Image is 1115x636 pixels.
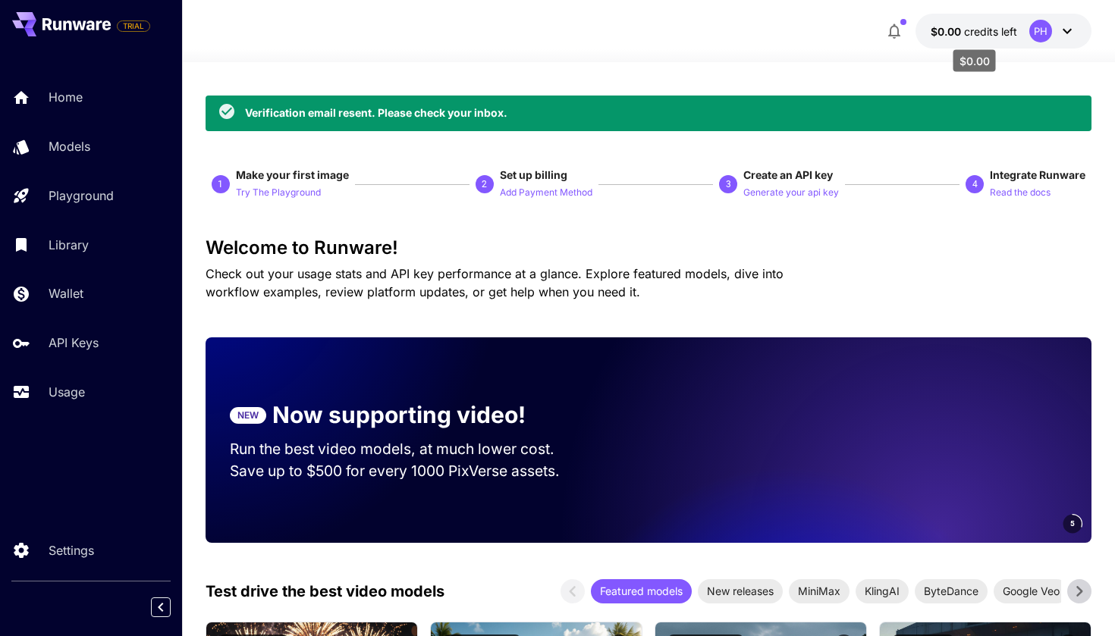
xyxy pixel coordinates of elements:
[230,460,583,482] p: Save up to $500 for every 1000 PixVerse assets.
[500,186,592,200] p: Add Payment Method
[151,597,171,617] button: Collapse sidebar
[916,14,1091,49] button: $0.00PH
[915,583,988,599] span: ByteDance
[206,237,1092,258] h3: Welcome to Runware!
[915,579,988,603] div: ByteDance
[49,88,83,106] p: Home
[245,105,507,121] div: Verification email resent. Please check your inbox.
[931,23,1017,39] div: $0.00
[990,183,1051,201] button: Read the docs
[49,334,99,352] p: API Keys
[953,50,996,72] div: $0.00
[743,168,833,181] span: Create an API key
[49,186,114,205] p: Playground
[856,583,909,599] span: KlingAI
[206,266,784,299] span: Check out your usage stats and API key performance at a glance. Explore featured models, dive int...
[49,541,94,559] p: Settings
[272,398,526,432] p: Now supporting video!
[972,177,978,191] p: 4
[236,183,321,201] button: Try The Playground
[482,177,487,191] p: 2
[964,25,1017,38] span: credits left
[237,409,259,422] p: NEW
[236,186,321,200] p: Try The Playground
[500,183,592,201] button: Add Payment Method
[591,579,692,603] div: Featured models
[49,236,89,254] p: Library
[698,583,783,599] span: New releases
[162,594,182,621] div: Collapse sidebar
[726,177,731,191] p: 3
[994,579,1069,603] div: Google Veo
[591,583,692,599] span: Featured models
[994,583,1069,599] span: Google Veo
[743,183,839,201] button: Generate your api key
[990,168,1085,181] span: Integrate Runware
[1029,20,1052,42] div: PH
[698,579,783,603] div: New releases
[789,583,850,599] span: MiniMax
[236,168,349,181] span: Make your first image
[856,579,909,603] div: KlingAI
[49,284,83,302] p: Wallet
[49,383,85,401] p: Usage
[230,438,583,460] p: Run the best video models, at much lower cost.
[218,177,223,191] p: 1
[789,579,850,603] div: MiniMax
[500,168,567,181] span: Set up billing
[1070,518,1075,529] span: 5
[931,25,964,38] span: $0.00
[118,20,149,32] span: TRIAL
[49,137,90,155] p: Models
[990,186,1051,200] p: Read the docs
[206,580,444,603] p: Test drive the best video models
[743,186,839,200] p: Generate your api key
[117,17,150,35] span: Add your payment card to enable full platform functionality.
